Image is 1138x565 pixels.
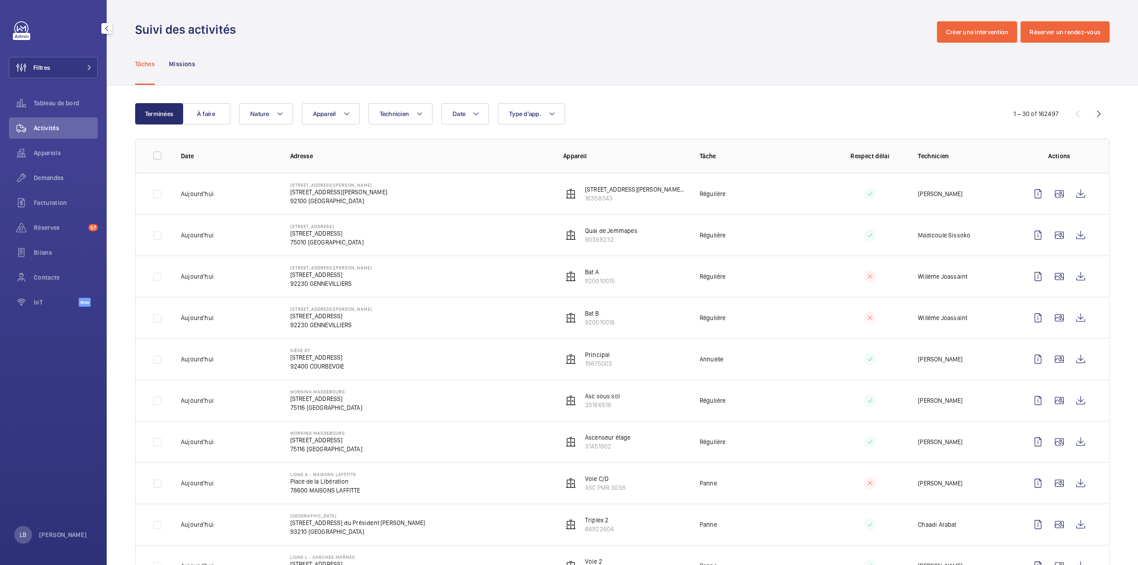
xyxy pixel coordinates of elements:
button: Technicien [369,103,433,124]
button: À faire [182,103,230,124]
p: 92100 [GEOGRAPHIC_DATA] [290,196,387,205]
span: Demandes [34,173,98,182]
p: Voie C/D [585,474,625,483]
span: Réserves [34,223,85,232]
p: Asc sous sol [585,392,620,401]
img: elevator.svg [565,271,576,282]
span: Technicien [380,110,409,117]
img: elevator.svg [565,437,576,447]
p: Régulière [700,272,726,281]
img: elevator.svg [565,395,576,406]
p: [STREET_ADDRESS] [290,394,362,403]
p: Actions [1027,152,1091,160]
span: Filtres [33,63,50,72]
span: Contacts [34,273,98,282]
p: Morning Magdebourg [290,389,362,394]
p: Tâches [135,60,155,68]
span: Activités [34,124,98,132]
p: Régulière [700,396,726,405]
p: Ligne L - GARCHES MARNES [290,554,355,560]
p: 35166518 [585,401,620,409]
p: Aujourd'hui [181,437,214,446]
img: elevator.svg [565,519,576,530]
img: elevator.svg [565,354,576,365]
img: elevator.svg [565,478,576,489]
p: Aujourd'hui [181,396,214,405]
p: Régulière [700,437,726,446]
p: Aujourd'hui [181,231,214,240]
button: Réserver un rendez-vous [1021,21,1110,43]
p: [STREET_ADDRESS] [290,436,362,445]
button: Créer une intervention [937,21,1018,43]
p: [STREET_ADDRESS][PERSON_NAME] (ascenseur Cour salle d [585,185,685,194]
p: Régulière [700,189,726,198]
span: Tableau de bord [34,99,98,108]
img: elevator.svg [565,188,576,199]
span: Date [453,110,465,117]
p: Annuelle [700,355,723,364]
p: [STREET_ADDRESS] [290,270,372,279]
p: ASC.PMR 3038 [585,483,625,492]
p: Missions [169,60,195,68]
p: 16358343 [585,194,685,203]
p: Willème Joassaint [918,313,967,322]
p: Place de la Libération [290,477,361,486]
button: Type d'app. [498,103,565,124]
p: Willème Joassaint [918,272,967,281]
p: Aujourd'hui [181,479,214,488]
p: 75116 [GEOGRAPHIC_DATA] [290,445,362,453]
p: Régulière [700,231,726,240]
p: Triplex 2 [585,516,614,525]
p: Madicoule Sissoko [918,231,970,240]
p: [STREET_ADDRESS][PERSON_NAME] [290,265,372,270]
p: [STREET_ADDRESS][PERSON_NAME] [290,188,387,196]
span: Nature [250,110,269,117]
p: [PERSON_NAME] [918,396,962,405]
p: 920010015 [585,276,615,285]
p: Bat B [585,309,615,318]
p: [STREET_ADDRESS] [290,312,372,321]
p: Panne [700,520,717,529]
p: [STREET_ADDRESS] [290,353,345,362]
p: [PERSON_NAME] [39,530,87,539]
p: 75010 [GEOGRAPHIC_DATA] [290,238,364,247]
p: Respect délai [836,152,904,160]
p: 93210 [GEOGRAPHIC_DATA] [290,527,425,536]
p: Tâche [700,152,822,160]
span: Type d'app. [509,110,541,117]
p: Aujourd'hui [181,520,214,529]
p: LB [20,530,26,539]
span: Facturation [34,198,98,207]
p: 19875003 [585,359,612,368]
p: 92400 COURBEVOIE [290,362,345,371]
p: Aujourd'hui [181,313,214,322]
p: Bat A [585,268,615,276]
p: [PERSON_NAME] [918,479,962,488]
button: Filtres [9,57,98,78]
p: Principal [585,350,612,359]
p: Morning Magdebourg [290,430,362,436]
button: Terminées [135,103,183,124]
span: Appareil [313,110,336,117]
p: Quai de Jemmapes [585,226,637,235]
button: Date [441,103,489,124]
img: elevator.svg [565,230,576,240]
p: Aujourd'hui [181,272,214,281]
h1: Suivi des activités [135,21,241,38]
p: 92230 GENNEVILLIERS [290,321,372,329]
p: 92230 GENNEVILLIERS [290,279,372,288]
p: 75116 [GEOGRAPHIC_DATA] [290,403,362,412]
p: Chaadi Arabat [918,520,956,529]
button: Appareil [302,103,360,124]
p: [STREET_ADDRESS][PERSON_NAME] [290,306,372,312]
p: [PERSON_NAME] [918,189,962,198]
p: 78600 MAISONS LAFFITTE [290,486,361,495]
p: Aujourd'hui [181,189,214,198]
span: 57 [88,224,98,231]
p: Appareil [563,152,685,160]
p: 66922604 [585,525,614,533]
button: Nature [239,103,293,124]
span: Beta [79,298,91,307]
p: 920010016 [585,318,615,327]
p: Panne [700,479,717,488]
